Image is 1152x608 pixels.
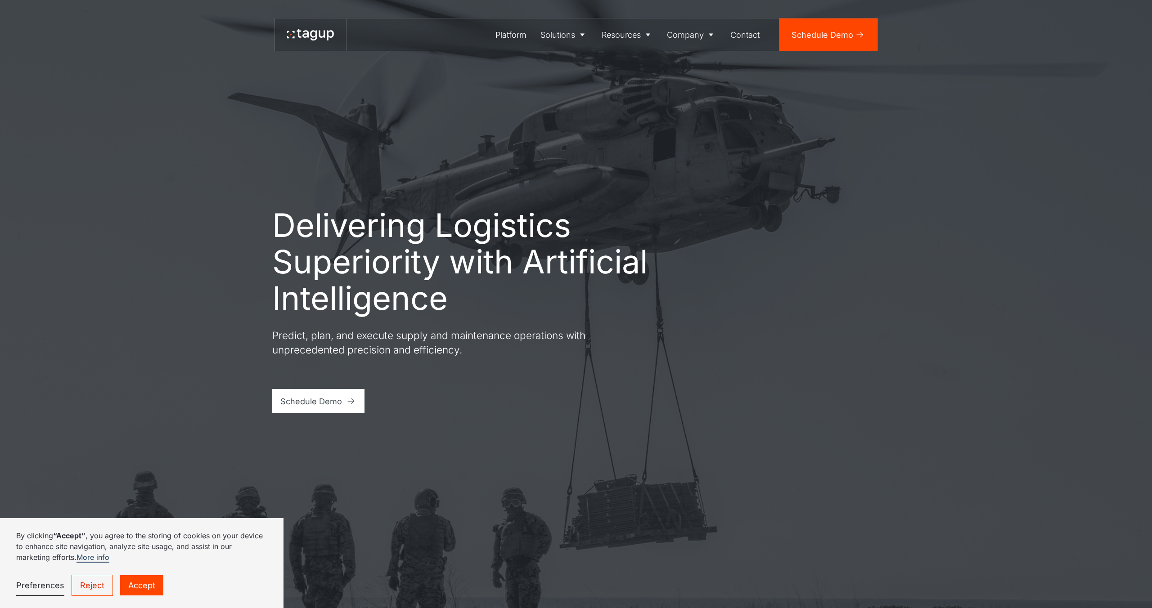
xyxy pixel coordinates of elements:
a: Accept [120,575,163,595]
a: Schedule Demo [779,18,877,51]
p: By clicking , you agree to the storing of cookies on your device to enhance site navigation, anal... [16,530,267,563]
a: More info [76,553,109,563]
div: Schedule Demo [792,29,853,41]
a: Solutions [534,18,595,51]
a: Platform [488,18,534,51]
a: Schedule Demo [272,389,364,413]
div: Schedule Demo [280,395,342,407]
a: Preferences [16,575,64,596]
a: Company [660,18,724,51]
div: Resources [602,29,641,41]
p: Predict, plan, and execute supply and maintenance operations with unprecedented precision and eff... [272,328,596,357]
div: Solutions [540,29,575,41]
h1: Delivering Logistics Superiority with Artificial Intelligence [272,207,650,316]
a: Resources [594,18,660,51]
div: Contact [730,29,760,41]
a: Reject [72,575,113,596]
a: Contact [723,18,767,51]
div: Company [667,29,704,41]
div: Platform [495,29,526,41]
strong: “Accept” [53,531,85,540]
